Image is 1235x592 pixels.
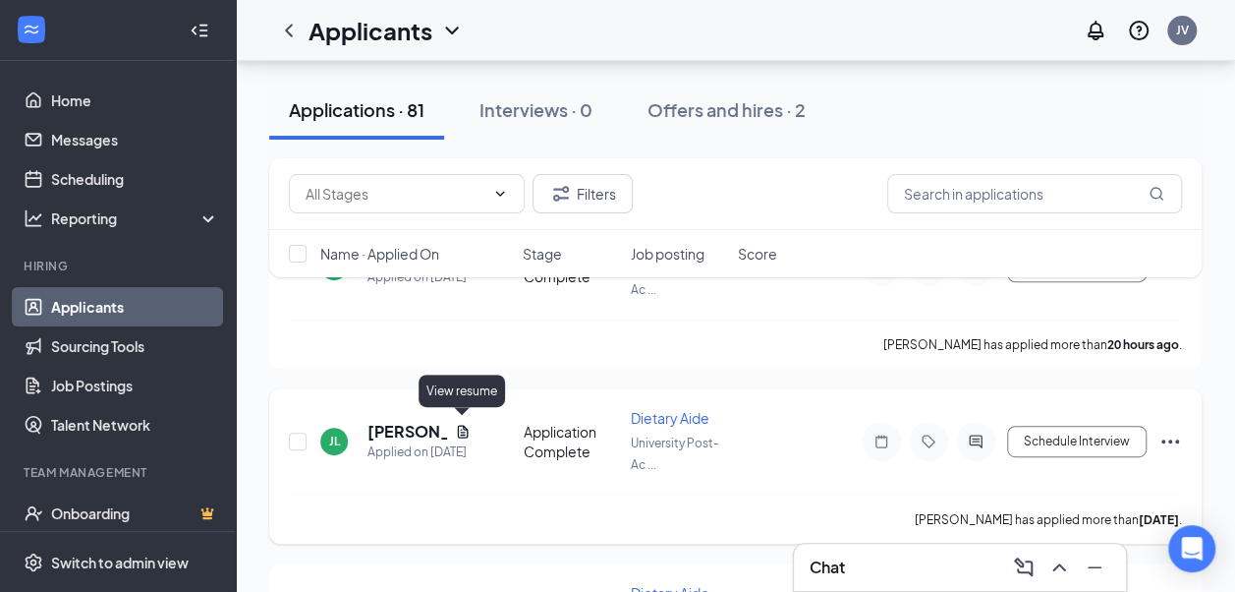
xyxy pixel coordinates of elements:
[870,434,893,449] svg: Note
[51,405,219,444] a: Talent Network
[24,258,215,274] div: Hiring
[1007,426,1147,457] button: Schedule Interview
[309,14,432,47] h1: Applicants
[1158,430,1182,453] svg: Ellipses
[455,424,471,440] svg: Document
[1107,337,1179,352] b: 20 hours ago
[289,97,424,122] div: Applications · 81
[306,183,484,205] input: All Stages
[533,174,633,213] button: Filter Filters
[277,19,301,42] svg: ChevronLeft
[51,326,219,366] a: Sourcing Tools
[367,421,447,443] h5: [PERSON_NAME]
[24,553,43,572] svg: Settings
[51,287,219,326] a: Applicants
[738,244,777,264] span: Score
[915,511,1182,528] p: [PERSON_NAME] has applied more than .
[549,182,573,206] svg: Filter
[523,244,562,264] span: Stage
[1047,556,1071,579] svg: ChevronUp
[24,464,215,481] div: Team Management
[631,409,709,427] span: Dietary Aide
[964,434,987,449] svg: ActiveChat
[492,186,508,202] svg: ChevronDown
[1083,556,1106,579] svg: Minimize
[440,19,464,42] svg: ChevronDown
[51,159,219,199] a: Scheduling
[1043,552,1075,583] button: ChevronUp
[647,97,806,122] div: Offers and hires · 2
[1079,552,1110,583] button: Minimize
[1139,512,1179,527] b: [DATE]
[51,366,219,405] a: Job Postings
[479,97,592,122] div: Interviews · 0
[419,375,505,407] div: View resume
[630,244,703,264] span: Job posting
[329,433,340,449] div: JL
[1008,552,1039,583] button: ComposeMessage
[367,443,471,462] div: Applied on [DATE]
[51,553,189,572] div: Switch to admin view
[1149,186,1164,202] svg: MagnifyingGlass
[887,174,1182,213] input: Search in applications
[1168,525,1215,572] div: Open Intercom Messenger
[1176,22,1189,38] div: JV
[51,208,220,228] div: Reporting
[810,557,845,578] h3: Chat
[190,21,209,40] svg: Collapse
[24,208,43,228] svg: Analysis
[1127,19,1151,42] svg: QuestionInfo
[883,336,1182,353] p: [PERSON_NAME] has applied more than .
[631,436,719,472] span: University Post-Ac ...
[51,494,219,533] a: OnboardingCrown
[917,434,940,449] svg: Tag
[22,20,41,39] svg: WorkstreamLogo
[524,422,619,461] div: Application Complete
[1084,19,1107,42] svg: Notifications
[51,81,219,120] a: Home
[51,120,219,159] a: Messages
[1012,556,1036,579] svg: ComposeMessage
[320,244,439,264] span: Name · Applied On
